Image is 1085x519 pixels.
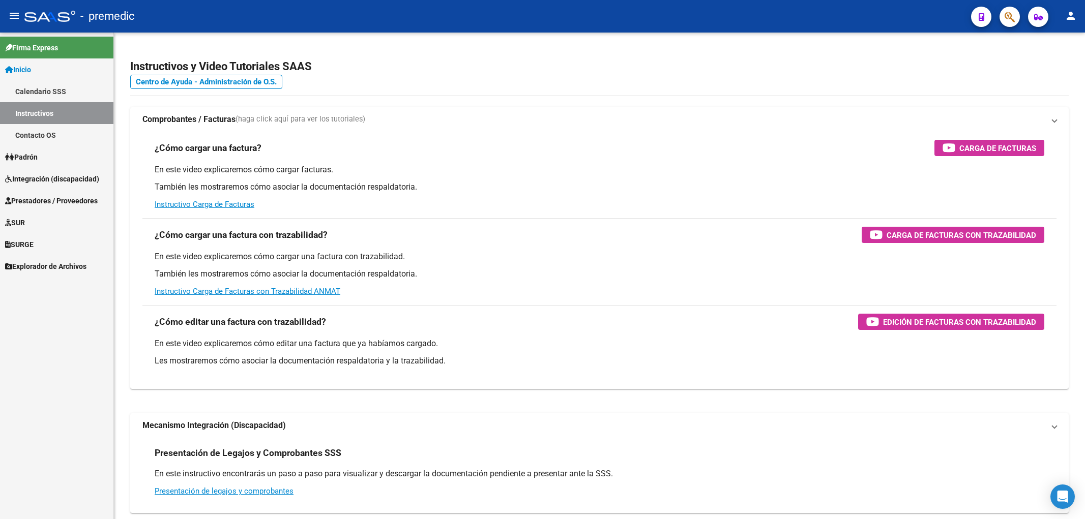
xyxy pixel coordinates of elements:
span: (haga click aquí para ver los tutoriales) [236,114,365,125]
span: Edición de Facturas con Trazabilidad [883,316,1036,328]
button: Carga de Facturas [934,140,1044,156]
mat-expansion-panel-header: Mecanismo Integración (Discapacidad) [130,413,1069,438]
div: Comprobantes / Facturas(haga click aquí para ver los tutoriales) [130,132,1069,389]
p: En este video explicaremos cómo editar una factura que ya habíamos cargado. [155,338,1044,349]
span: Padrón [5,151,38,163]
mat-icon: person [1065,10,1077,22]
p: En este video explicaremos cómo cargar facturas. [155,164,1044,175]
h3: ¿Cómo cargar una factura? [155,141,261,155]
span: - premedic [80,5,135,27]
span: Inicio [5,64,31,75]
p: Les mostraremos cómo asociar la documentación respaldatoria y la trazabilidad. [155,355,1044,367]
strong: Mecanismo Integración (Discapacidad) [142,420,286,431]
mat-icon: menu [8,10,20,22]
span: SUR [5,217,25,228]
p: También les mostraremos cómo asociar la documentación respaldatoria. [155,181,1044,193]
h3: Presentación de Legajos y Comprobantes SSS [155,446,341,460]
button: Edición de Facturas con Trazabilidad [858,314,1044,330]
a: Centro de Ayuda - Administración de O.S. [130,75,282,89]
a: Instructivo Carga de Facturas con Trazabilidad ANMAT [155,287,340,296]
p: En este video explicaremos cómo cargar una factura con trazabilidad. [155,251,1044,262]
h2: Instructivos y Video Tutoriales SAAS [130,57,1069,76]
span: Integración (discapacidad) [5,173,99,185]
div: Mecanismo Integración (Discapacidad) [130,438,1069,513]
span: Explorador de Archivos [5,261,86,272]
strong: Comprobantes / Facturas [142,114,236,125]
div: Open Intercom Messenger [1050,484,1075,509]
span: SURGE [5,239,34,250]
span: Carga de Facturas con Trazabilidad [887,229,1036,241]
mat-expansion-panel-header: Comprobantes / Facturas(haga click aquí para ver los tutoriales) [130,107,1069,132]
h3: ¿Cómo editar una factura con trazabilidad? [155,315,326,329]
span: Carga de Facturas [959,142,1036,155]
p: También les mostraremos cómo asociar la documentación respaldatoria. [155,268,1044,280]
span: Firma Express [5,42,58,53]
button: Carga de Facturas con Trazabilidad [862,227,1044,243]
a: Instructivo Carga de Facturas [155,200,254,209]
p: En este instructivo encontrarás un paso a paso para visualizar y descargar la documentación pendi... [155,468,1044,479]
span: Prestadores / Proveedores [5,195,98,206]
h3: ¿Cómo cargar una factura con trazabilidad? [155,228,328,242]
a: Presentación de legajos y comprobantes [155,486,294,496]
